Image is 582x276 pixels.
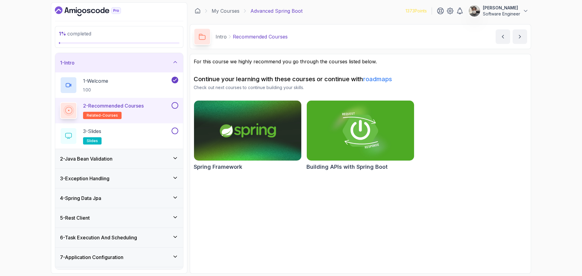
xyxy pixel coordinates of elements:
[483,11,520,17] p: Software Engineer
[83,102,144,109] p: 2 - Recommended Courses
[194,101,301,161] img: Spring Framework card
[60,102,178,119] button: 2-Recommended Coursesrelated-courses
[55,208,183,228] button: 5-Rest Client
[83,87,108,93] p: 1:00
[307,101,414,161] img: Building APIs with Spring Boot card
[195,8,201,14] a: Dashboard
[55,149,183,168] button: 2-Java Bean Validation
[483,5,520,11] p: [PERSON_NAME]
[55,53,183,72] button: 1-Intro
[513,29,527,44] button: next content
[55,6,135,16] a: Dashboard
[306,163,388,171] h2: Building APIs with Spring Boot
[194,85,527,91] p: Check out next courses to continue building your skills.
[60,195,101,202] h3: 4 - Spring Data Jpa
[83,128,101,135] p: 3 - Slides
[363,75,392,83] a: roadmaps
[233,33,288,40] p: Recommended Courses
[60,155,112,162] h3: 2 - Java Bean Validation
[60,128,178,145] button: 3-Slidesslides
[406,8,427,14] p: 1373 Points
[60,77,178,94] button: 1-Welcome1:00
[59,31,91,37] span: completed
[469,5,480,17] img: user profile image
[87,113,118,118] span: related-courses
[60,234,137,241] h3: 6 - Task Execution And Scheduling
[60,59,75,66] h3: 1 - Intro
[496,29,510,44] button: previous content
[194,75,527,83] h2: Continue your learning with these courses or continue with
[216,33,227,40] p: Intro
[306,100,414,171] a: Building APIs with Spring Boot cardBuilding APIs with Spring Boot
[59,31,66,37] span: 1 %
[87,138,98,143] span: slides
[194,100,302,171] a: Spring Framework cardSpring Framework
[212,7,239,15] a: My Courses
[468,5,529,17] button: user profile image[PERSON_NAME]Software Engineer
[194,58,527,65] p: For this course we highly recommend you go through the courses listed below.
[55,169,183,188] button: 3-Exception Handling
[60,175,109,182] h3: 3 - Exception Handling
[194,163,242,171] h2: Spring Framework
[60,214,90,221] h3: 5 - Rest Client
[250,7,303,15] p: Advanced Spring Boot
[55,188,183,208] button: 4-Spring Data Jpa
[55,248,183,267] button: 7-Application Configuration
[60,254,123,261] h3: 7 - Application Configuration
[83,77,108,85] p: 1 - Welcome
[55,228,183,247] button: 6-Task Execution And Scheduling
